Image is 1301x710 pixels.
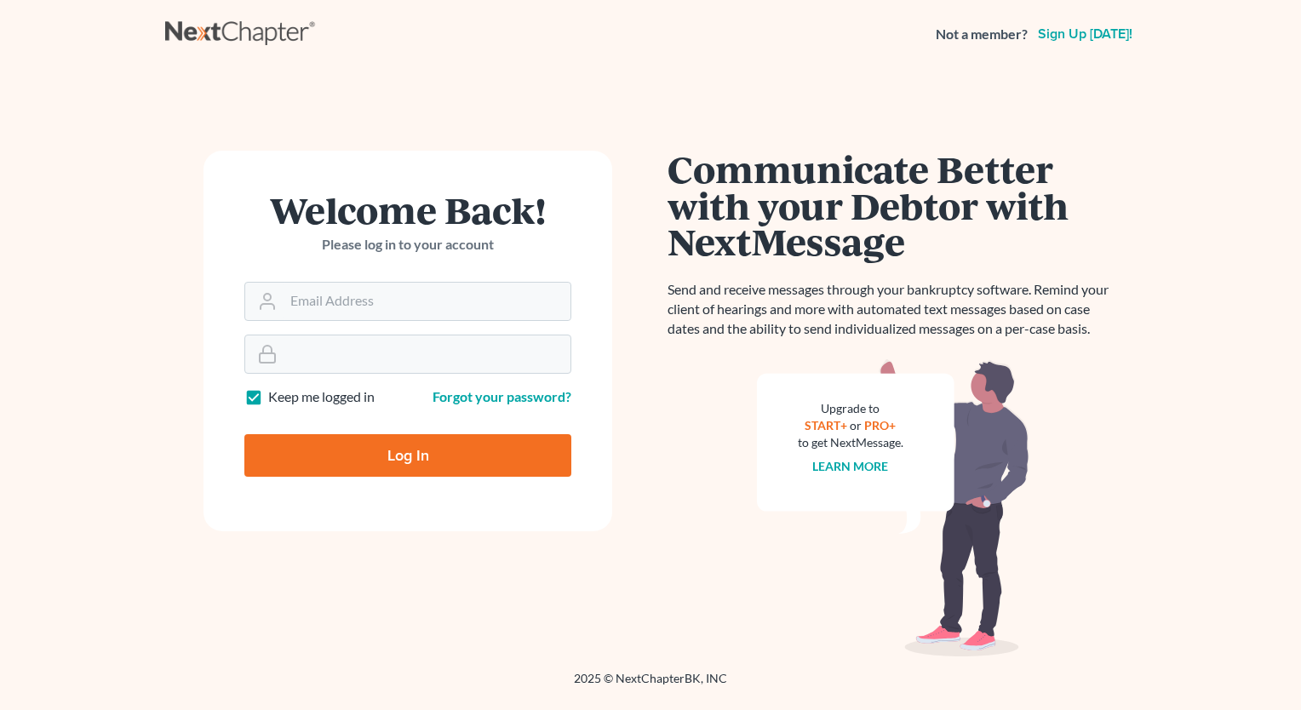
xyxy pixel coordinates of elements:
input: Log In [244,434,571,477]
a: PRO+ [865,418,897,432]
h1: Welcome Back! [244,192,571,228]
span: or [851,418,863,432]
a: START+ [805,418,848,432]
p: Send and receive messages through your bankruptcy software. Remind your client of hearings and mo... [668,280,1119,339]
label: Keep me logged in [268,387,375,407]
h1: Communicate Better with your Debtor with NextMessage [668,151,1119,260]
img: nextmessage_bg-59042aed3d76b12b5cd301f8e5b87938c9018125f34e5fa2b7a6b67550977c72.svg [757,359,1029,657]
a: Sign up [DATE]! [1034,27,1136,41]
a: Forgot your password? [433,388,571,404]
p: Please log in to your account [244,235,571,255]
strong: Not a member? [936,25,1028,44]
div: 2025 © NextChapterBK, INC [165,670,1136,701]
a: Learn more [813,459,889,473]
input: Email Address [284,283,570,320]
div: to get NextMessage. [798,434,903,451]
div: Upgrade to [798,400,903,417]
